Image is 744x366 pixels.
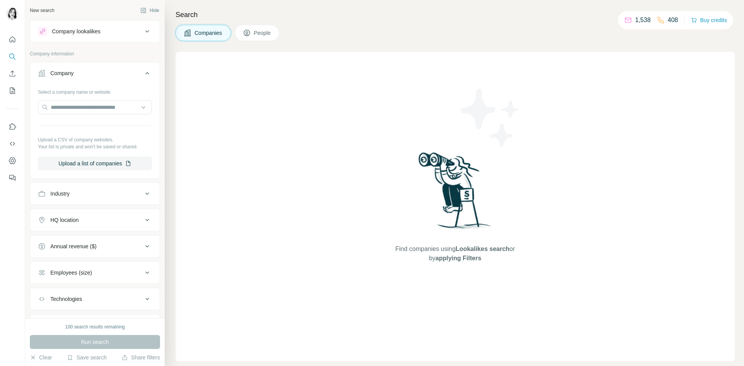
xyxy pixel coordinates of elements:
button: Dashboard [6,154,19,168]
button: HQ location [30,211,160,229]
button: Upload a list of companies [38,156,152,170]
button: Annual revenue ($) [30,237,160,256]
p: Your list is private and won't be saved or shared. [38,143,152,150]
button: Company [30,64,160,86]
div: Annual revenue ($) [50,242,96,250]
div: 100 search results remaining [65,323,125,330]
p: Upload a CSV of company websites. [38,136,152,143]
button: Feedback [6,171,19,185]
button: Search [6,50,19,64]
button: Employees (size) [30,263,160,282]
h4: Search [176,9,735,20]
button: Share filters [122,354,160,361]
img: Surfe Illustration - Stars [455,83,525,153]
button: Quick start [6,33,19,46]
div: Company [50,69,74,77]
span: Find companies using or by [393,244,517,263]
div: Select a company name or website [38,86,152,96]
button: Hide [135,5,165,16]
div: Technologies [50,295,82,303]
div: Industry [50,190,70,198]
span: People [254,29,272,37]
button: Save search [67,354,107,361]
div: HQ location [50,216,79,224]
span: Companies [195,29,223,37]
button: Enrich CSV [6,67,19,81]
button: Industry [30,184,160,203]
button: Company lookalikes [30,22,160,41]
span: Lookalikes search [456,246,510,252]
div: Employees (size) [50,269,92,277]
button: Technologies [30,290,160,308]
p: 1,538 [635,15,651,25]
button: Use Surfe API [6,137,19,151]
p: Company information [30,50,160,57]
button: Buy credits [691,15,727,26]
div: Company lookalikes [52,27,100,35]
img: Avatar [6,8,19,20]
img: Surfe Illustration - Woman searching with binoculars [415,150,496,237]
button: Keywords [30,316,160,335]
button: My lists [6,84,19,98]
div: New search [30,7,54,14]
p: 408 [668,15,678,25]
span: applying Filters [436,255,481,261]
button: Use Surfe on LinkedIn [6,120,19,134]
button: Clear [30,354,52,361]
